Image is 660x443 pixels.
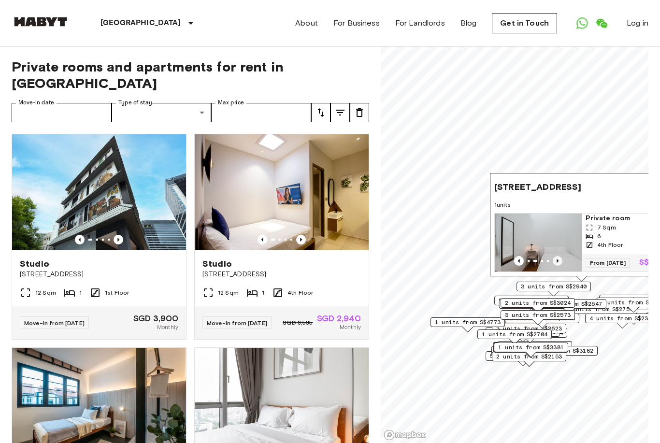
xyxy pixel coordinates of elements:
[218,288,239,297] span: 12 Sqm
[627,17,648,29] a: Log in
[523,346,598,361] div: Map marker
[492,13,557,33] a: Get in Touch
[12,134,187,340] a: Marketing picture of unit SG-01-110-044_001Previous imagePrevious imageStudio[STREET_ADDRESS]12 S...
[311,103,330,122] button: tune
[492,324,566,339] div: Map marker
[295,17,318,29] a: About
[340,323,361,331] span: Monthly
[494,296,569,311] div: Map marker
[491,346,566,361] div: Map marker
[505,299,571,307] span: 2 units from S$3024
[258,235,267,244] button: Previous image
[207,319,267,327] span: Move-in from [DATE]
[597,223,616,232] span: 7 Sqm
[218,99,244,107] label: Max price
[79,288,82,297] span: 1
[494,181,581,193] span: [STREET_ADDRESS]
[496,324,562,333] span: 3 units from S$3623
[505,314,579,329] div: Map marker
[499,299,576,314] div: Map marker
[296,235,306,244] button: Previous image
[75,235,85,244] button: Previous image
[494,343,568,357] div: Map marker
[12,134,186,250] img: Marketing picture of unit SG-01-110-044_001
[493,328,567,343] div: Map marker
[585,314,660,329] div: Map marker
[24,319,85,327] span: Move-in from [DATE]
[18,99,54,107] label: Move-in date
[532,299,606,314] div: Map marker
[597,241,623,249] span: 4th Floor
[330,103,350,122] button: tune
[597,232,601,241] span: 6
[502,342,568,350] span: 5 units from S$1838
[194,134,369,340] a: Marketing picture of unit SG-01-110-033-001Previous imagePrevious imageStudio[STREET_ADDRESS]12 S...
[133,314,178,323] span: SGD 3,900
[482,330,547,339] span: 1 units from S$2704
[12,17,70,27] img: Habyt
[317,314,361,323] span: SGD 2,940
[521,282,587,291] span: 3 units from S$2940
[20,270,178,279] span: [STREET_ADDRESS]
[283,318,313,327] span: SGD 3,535
[514,256,524,266] button: Previous image
[460,17,477,29] a: Blog
[333,17,380,29] a: For Business
[202,270,361,279] span: [STREET_ADDRESS]
[384,429,426,441] a: Mapbox logo
[498,343,564,352] span: 1 units from S$3381
[430,317,505,332] div: Map marker
[573,14,592,33] a: Open WhatsApp
[100,17,181,29] p: [GEOGRAPHIC_DATA]
[486,351,560,366] div: Map marker
[490,352,556,360] span: 5 units from S$1680
[499,296,564,305] span: 3 units from S$1985
[350,103,369,122] button: tune
[35,288,56,297] span: 12 Sqm
[505,311,571,319] span: 3 units from S$2573
[12,58,369,91] span: Private rooms and apartments for rent in [GEOGRAPHIC_DATA]
[202,258,232,270] span: Studio
[589,314,655,323] span: 4 units from S$2310
[501,214,588,272] img: Marketing picture of unit SG-01-109-001-006
[553,256,562,266] button: Previous image
[395,17,445,29] a: For Landlords
[498,341,572,356] div: Map marker
[528,346,593,355] span: 1 units from S$3182
[501,298,575,313] div: Map marker
[195,134,369,250] img: Marketing picture of unit SG-01-110-033-001
[536,300,602,308] span: 1 units from S$2547
[118,99,152,107] label: Type of stay
[477,329,552,344] div: Map marker
[493,343,567,357] div: Map marker
[592,14,611,33] a: Open WeChat
[262,288,264,297] span: 1
[287,288,313,297] span: 4th Floor
[12,103,112,122] input: Choose date
[517,282,591,297] div: Map marker
[157,323,178,331] span: Monthly
[105,288,129,297] span: 1st Floor
[492,352,566,367] div: Map marker
[501,310,575,325] div: Map marker
[493,343,568,358] div: Map marker
[20,258,49,270] span: Studio
[586,258,630,268] span: From [DATE]
[435,318,501,327] span: 1 units from S$4773
[114,235,123,244] button: Previous image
